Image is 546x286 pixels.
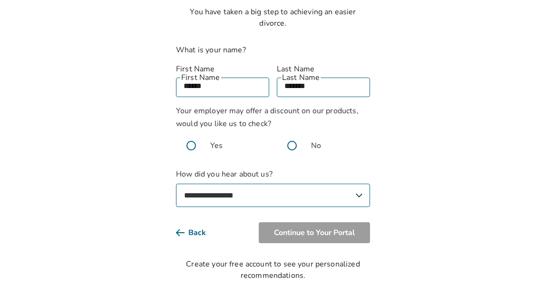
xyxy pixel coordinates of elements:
span: No [311,140,321,151]
label: First Name [176,63,269,75]
div: Create your free account to see your personalized recommendations. [176,258,370,281]
p: You have taken a big step to achieving an easier divorce. [176,6,370,29]
button: Back [176,222,221,243]
span: Your employer may offer a discount on our products, would you like us to check? [176,106,359,129]
select: How did you hear about us? [176,184,370,207]
label: What is your name? [176,45,246,55]
button: Continue to Your Portal [259,222,370,243]
label: Last Name [277,63,370,75]
label: How did you hear about us? [176,168,370,207]
span: Yes [210,140,223,151]
iframe: Chat Widget [498,240,546,286]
